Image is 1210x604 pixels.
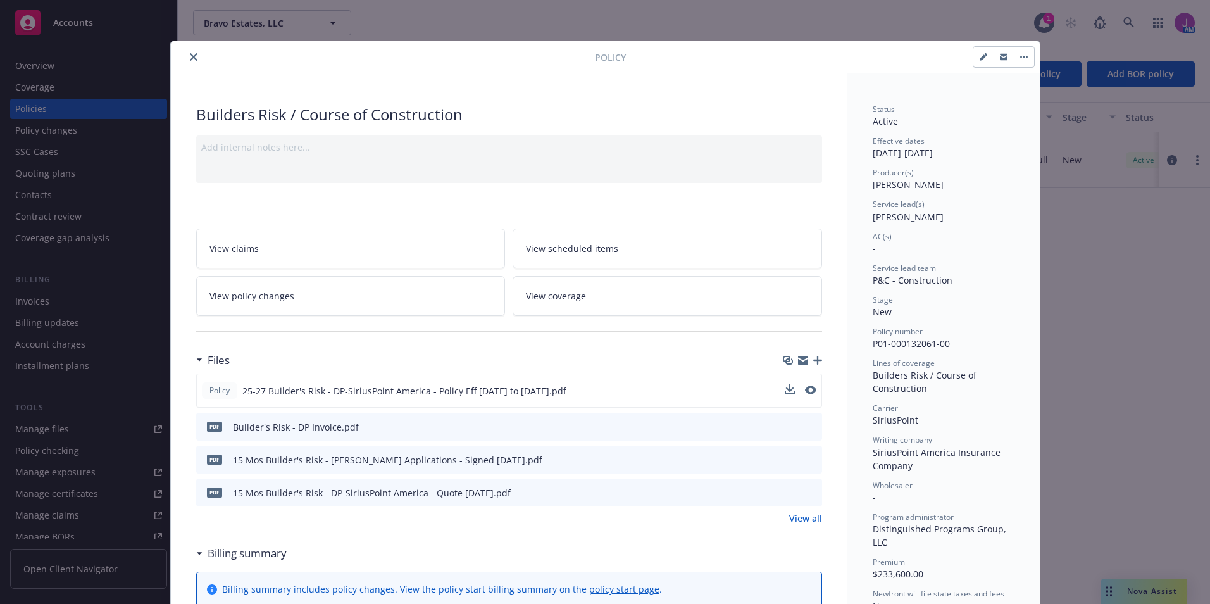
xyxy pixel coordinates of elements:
span: AC(s) [873,231,892,242]
div: 15 Mos Builder's Risk - DP-SiriusPoint America - Quote [DATE].pdf [233,486,511,500]
span: Program administrator [873,512,954,522]
div: Files [196,352,230,368]
div: 15 Mos Builder's Risk - [PERSON_NAME] Applications - Signed [DATE].pdf [233,453,542,467]
button: preview file [806,453,817,467]
span: View scheduled items [526,242,618,255]
h3: Files [208,352,230,368]
button: download file [785,384,795,398]
span: SiriusPoint America Insurance Company [873,446,1003,472]
span: Newfront will file state taxes and fees [873,588,1004,599]
button: download file [785,384,795,394]
span: - [873,242,876,255]
button: preview file [805,386,816,394]
span: 25-27 Builder's Risk - DP-SiriusPoint America - Policy Eff [DATE] to [DATE].pdf [242,384,566,398]
span: View claims [209,242,259,255]
span: Policy number [873,326,923,337]
span: [PERSON_NAME] [873,179,944,191]
span: P&C - Construction [873,274,952,286]
span: Active [873,115,898,127]
a: View all [789,512,822,525]
span: pdf [207,455,222,464]
span: View policy changes [209,289,294,303]
span: Writing company [873,434,932,445]
button: close [186,49,201,65]
span: Service lead team [873,263,936,274]
div: Add internal notes here... [201,141,817,154]
div: Builders Risk / Course of Construction [196,104,822,125]
span: Wholesaler [873,480,913,491]
span: Lines of coverage [873,358,935,368]
button: preview file [806,486,817,500]
div: [DATE] - [DATE] [873,135,1014,160]
h3: Billing summary [208,545,287,562]
div: Builders Risk / Course of Construction [873,368,1014,395]
button: preview file [805,384,816,398]
span: Distinguished Programs Group, LLC [873,523,1009,548]
div: Billing summary includes policy changes. View the policy start billing summary on the . [222,582,662,596]
span: $233,600.00 [873,568,923,580]
button: preview file [806,420,817,434]
span: SiriusPoint [873,414,918,426]
span: Service lead(s) [873,199,925,210]
span: Producer(s) [873,167,914,178]
span: - [873,491,876,503]
span: Premium [873,557,905,567]
span: Policy [207,385,232,396]
a: View claims [196,229,506,268]
div: Builder's Risk - DP Invoice.pdf [233,420,359,434]
button: download file [785,420,795,434]
a: View coverage [513,276,822,316]
span: New [873,306,892,318]
a: View policy changes [196,276,506,316]
span: [PERSON_NAME] [873,211,944,223]
span: Effective dates [873,135,925,146]
span: Status [873,104,895,115]
span: pdf [207,422,222,431]
button: download file [785,486,795,500]
span: Stage [873,294,893,305]
a: policy start page [589,583,659,595]
span: P01-000132061-00 [873,337,950,349]
div: Billing summary [196,545,287,562]
span: Carrier [873,403,898,413]
span: Policy [595,51,626,64]
a: View scheduled items [513,229,822,268]
span: View coverage [526,289,586,303]
span: pdf [207,488,222,497]
button: download file [785,453,795,467]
